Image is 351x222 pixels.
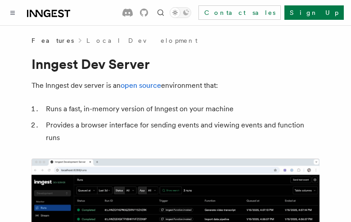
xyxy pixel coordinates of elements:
button: Toggle dark mode [170,7,191,18]
p: The Inngest dev server is an environment that: [31,79,319,92]
span: Features [31,36,74,45]
li: Provides a browser interface for sending events and viewing events and function runs [43,119,319,144]
h1: Inngest Dev Server [31,56,319,72]
a: Contact sales [198,5,281,20]
a: open source [121,81,161,90]
a: Local Development [86,36,198,45]
button: Find something... [155,7,166,18]
a: Sign Up [284,5,344,20]
button: Toggle navigation [7,7,18,18]
li: Runs a fast, in-memory version of Inngest on your machine [43,103,319,115]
